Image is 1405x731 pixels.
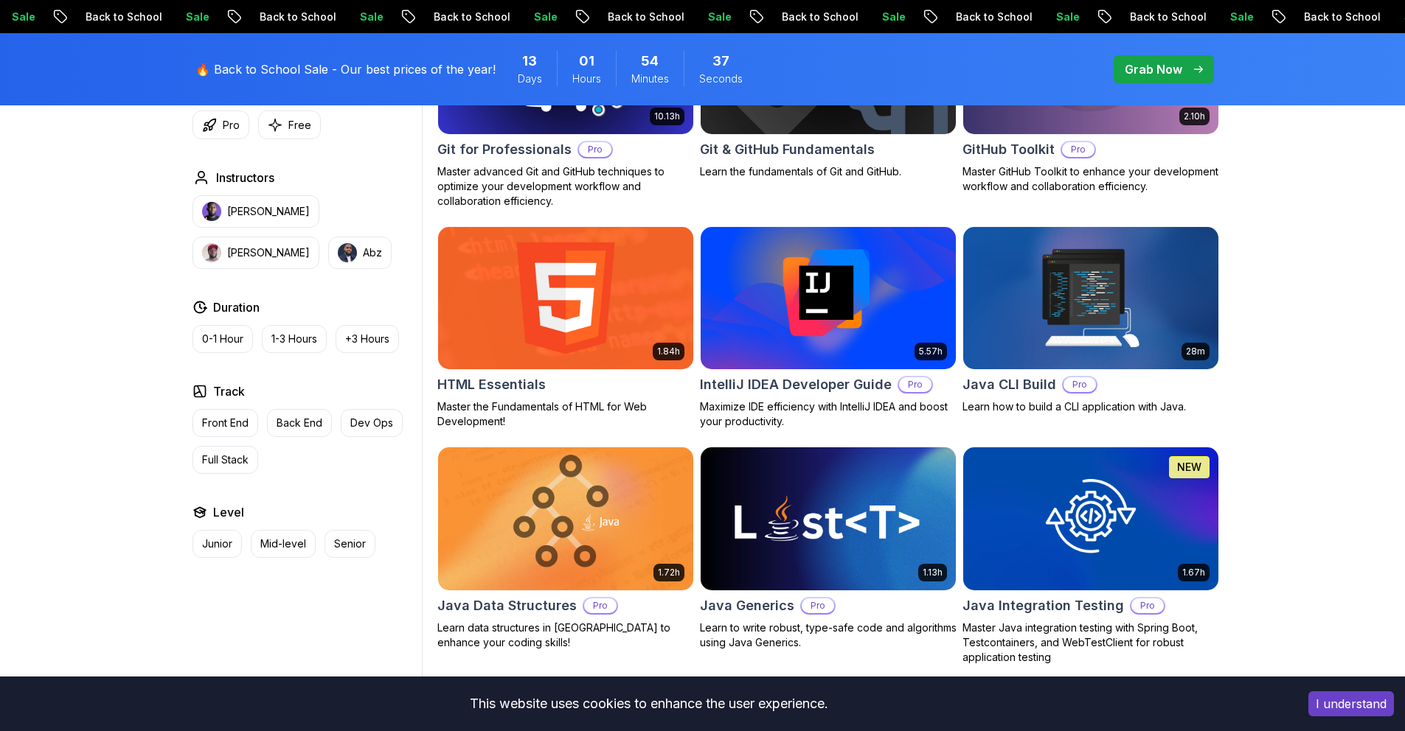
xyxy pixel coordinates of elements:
[277,416,322,430] p: Back End
[213,298,260,316] h2: Duration
[213,503,244,521] h2: Level
[288,118,311,133] p: Free
[192,195,319,228] button: instructor img[PERSON_NAME]
[700,620,957,650] p: Learn to write robust, type-safe code and algorithms using Java Generics.
[962,374,1056,395] h2: Java CLI Build
[192,237,319,269] button: instructor img[PERSON_NAME]
[1186,346,1205,357] p: 28m
[325,530,375,558] button: Senior
[860,10,907,24] p: Sale
[437,226,694,430] a: HTML Essentials card1.84hHTML EssentialsMaster the Fundamentals of HTML for Web Development!
[699,71,743,86] span: Seconds
[934,10,1034,24] p: Back to School
[437,164,694,209] p: Master advanced Git and GitHub techniques to optimize your development workflow and collaboration...
[437,139,572,160] h2: Git for Professionals
[700,139,875,160] h2: Git & GitHub Fundamentals
[195,60,496,78] p: 🔥 Back to School Sale - Our best prices of the year!
[213,382,245,400] h2: Track
[202,452,249,467] p: Full Stack
[202,536,232,551] p: Junior
[1062,142,1094,157] p: Pro
[963,227,1218,370] img: Java CLI Build card
[267,409,332,437] button: Back End
[963,447,1218,590] img: Java Integration Testing card
[701,447,956,590] img: Java Generics card
[262,325,327,353] button: 1-3 Hours
[584,598,617,613] p: Pro
[437,399,694,429] p: Master the Fundamentals of HTML for Web Development!
[700,374,892,395] h2: IntelliJ IDEA Developer Guide
[512,10,559,24] p: Sale
[962,399,1219,414] p: Learn how to build a CLI application with Java.
[251,530,316,558] button: Mid-level
[1282,10,1382,24] p: Back to School
[227,245,310,260] p: [PERSON_NAME]
[11,688,1286,720] div: This website uses cookies to enhance the user experience.
[1208,10,1255,24] p: Sale
[345,332,389,346] p: +3 Hours
[202,243,221,262] img: instructor img
[336,325,399,353] button: +3 Hours
[437,620,694,650] p: Learn data structures in [GEOGRAPHIC_DATA] to enhance your coding skills!
[338,243,357,262] img: instructor img
[962,226,1219,415] a: Java CLI Build card28mJava CLI BuildProLearn how to build a CLI application with Java.
[572,71,601,86] span: Hours
[802,598,834,613] p: Pro
[962,139,1055,160] h2: GitHub Toolkit
[1177,460,1201,475] p: NEW
[518,71,542,86] span: Days
[579,142,611,157] p: Pro
[962,164,1219,194] p: Master GitHub Toolkit to enhance your development workflow and collaboration efficiency.
[192,530,242,558] button: Junior
[641,51,659,71] span: 54 Minutes
[237,10,338,24] p: Back to School
[338,10,385,24] p: Sale
[164,10,211,24] p: Sale
[654,111,680,122] p: 10.13h
[701,227,956,370] img: IntelliJ IDEA Developer Guide card
[192,446,258,474] button: Full Stack
[1131,598,1164,613] p: Pro
[258,111,321,139] button: Free
[437,447,694,650] a: Java Data Structures card1.72hJava Data StructuresProLearn data structures in [GEOGRAPHIC_DATA] t...
[1182,567,1205,578] p: 1.67h
[1108,10,1208,24] p: Back to School
[700,595,794,616] h2: Java Generics
[700,164,957,179] p: Learn the fundamentals of Git and GitHub.
[923,567,943,578] p: 1.13h
[760,10,860,24] p: Back to School
[1125,60,1182,78] p: Grab Now
[202,416,249,430] p: Front End
[350,416,393,430] p: Dev Ops
[962,447,1219,665] a: Java Integration Testing card1.67hNEWJava Integration TestingProMaster Java integration testing w...
[700,447,957,650] a: Java Generics card1.13hJava GenericsProLearn to write robust, type-safe code and algorithms using...
[341,409,403,437] button: Dev Ops
[438,227,693,370] img: HTML Essentials card
[271,332,317,346] p: 1-3 Hours
[363,245,382,260] p: Abz
[437,374,546,395] h2: HTML Essentials
[202,202,221,221] img: instructor img
[631,71,669,86] span: Minutes
[700,226,957,430] a: IntelliJ IDEA Developer Guide card5.57hIntelliJ IDEA Developer GuideProMaximize IDE efficiency wi...
[223,118,240,133] p: Pro
[919,346,943,357] p: 5.57h
[202,332,243,346] p: 0-1 Hour
[63,10,164,24] p: Back to School
[438,447,693,590] img: Java Data Structures card
[412,10,512,24] p: Back to School
[328,237,392,269] button: instructor imgAbz
[216,169,274,186] h2: Instructors
[1034,10,1081,24] p: Sale
[1184,111,1205,122] p: 2.10h
[579,51,594,71] span: 1 Hours
[899,377,932,392] p: Pro
[227,204,310,219] p: [PERSON_NAME]
[712,51,729,71] span: 37 Seconds
[192,409,258,437] button: Front End
[1064,377,1096,392] p: Pro
[1308,691,1394,716] button: Accept cookies
[437,595,577,616] h2: Java Data Structures
[686,10,733,24] p: Sale
[962,595,1124,616] h2: Java Integration Testing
